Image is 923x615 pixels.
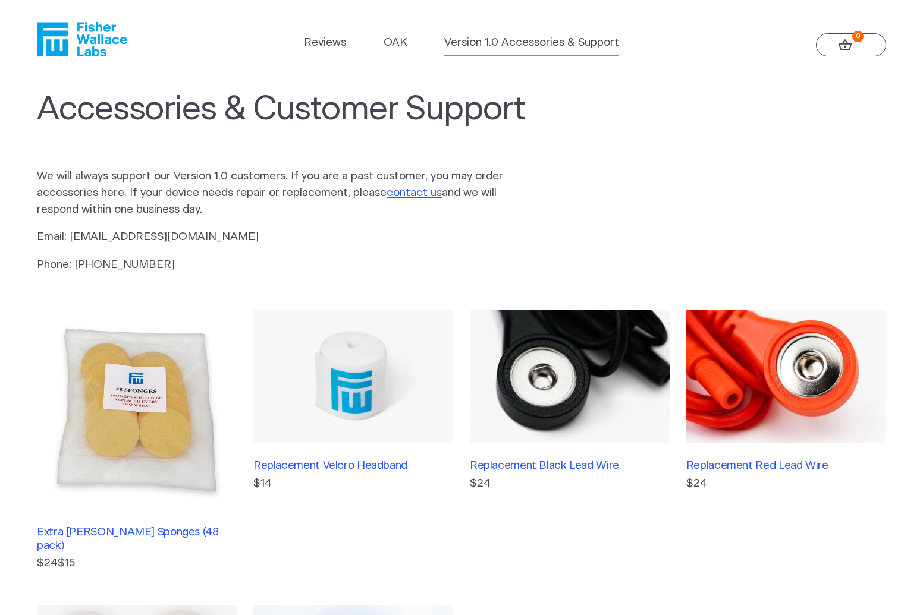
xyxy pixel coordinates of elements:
[387,187,442,198] a: contact us
[37,557,58,569] s: $24
[253,310,453,572] a: Replacement Velcro Headband$14
[37,555,237,572] p: $15
[253,310,453,443] img: Replacement Velcro Headband
[37,168,522,218] p: We will always support our Version 1.0 customers. If you are a past customer, you may order acces...
[37,310,237,510] img: Extra Fisher Wallace Sponges (48 pack)
[686,310,886,443] img: Replacement Red Lead Wire
[384,34,407,51] a: OAK
[686,459,886,472] h3: Replacement Red Lead Wire
[816,33,886,57] a: 0
[37,229,522,245] p: Email: [EMAIL_ADDRESS][DOMAIN_NAME]
[37,257,522,273] p: Phone: [PHONE_NUMBER]
[253,475,453,492] p: $14
[470,310,670,572] a: Replacement Black Lead Wire$24
[470,310,670,443] img: Replacement Black Lead Wire
[37,22,127,56] a: Fisher Wallace
[253,459,453,472] h3: Replacement Velcro Headband
[37,526,237,553] h3: Extra [PERSON_NAME] Sponges (48 pack)
[37,310,237,572] a: Extra [PERSON_NAME] Sponges (48 pack) $24$15
[304,34,346,51] a: Reviews
[686,310,886,572] a: Replacement Red Lead Wire$24
[470,475,670,492] p: $24
[37,90,886,149] h1: Accessories & Customer Support
[470,459,670,472] h3: Replacement Black Lead Wire
[686,475,886,492] p: $24
[444,34,619,51] a: Version 1.0 Accessories & Support
[852,31,864,42] strong: 0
